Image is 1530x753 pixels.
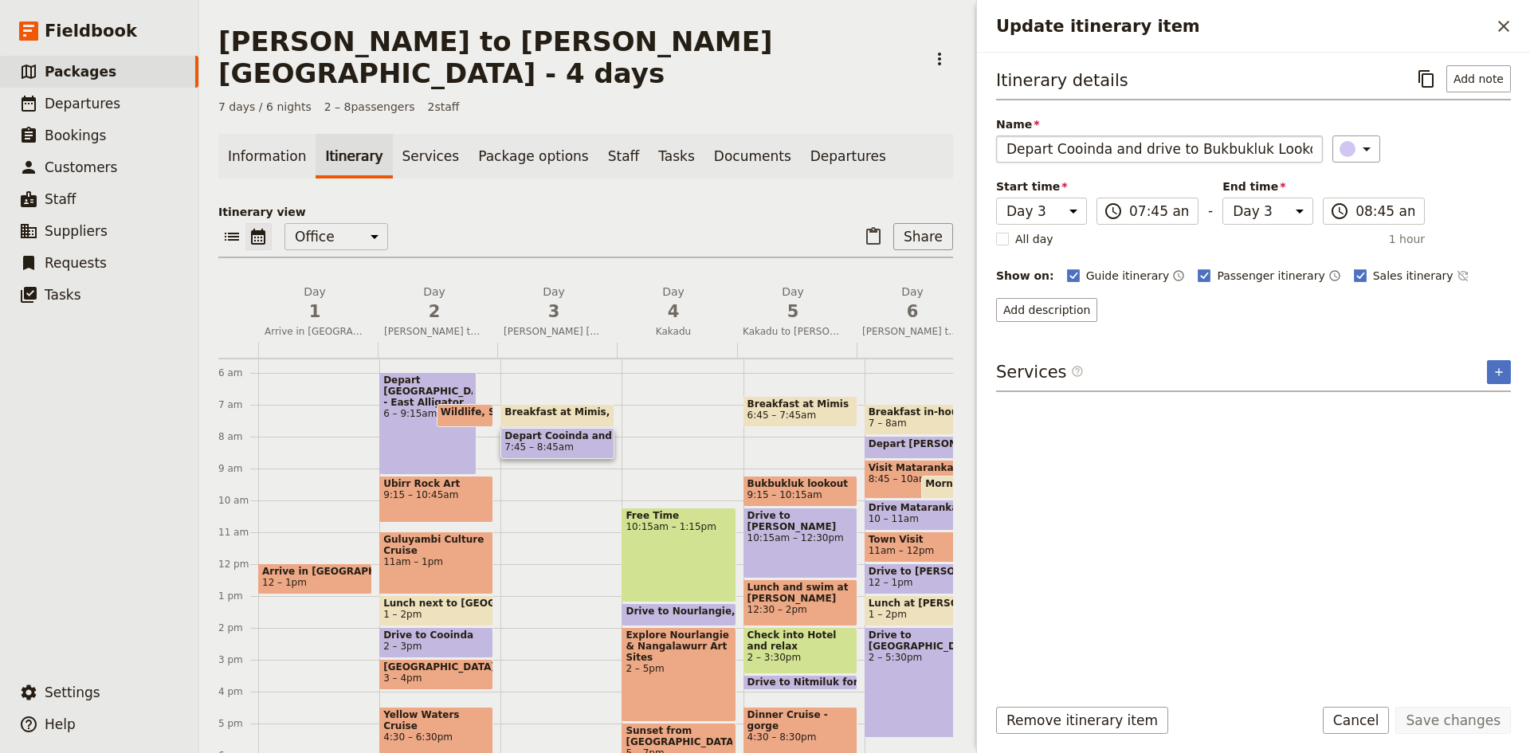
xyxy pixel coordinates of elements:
[383,598,489,609] span: Lunch next to [GEOGRAPHIC_DATA]
[497,284,617,343] button: Day3[PERSON_NAME] [PERSON_NAME] Adventure
[1015,231,1053,247] span: All day
[500,404,614,427] div: Breakfast at Mimis7 – 7:45am
[747,489,822,500] span: 9:15 – 10:15am
[736,325,849,338] span: Kakadu to [PERSON_NAME]
[1328,266,1341,285] button: Time shown on passenger itinerary
[218,685,258,698] div: 4 pm
[996,69,1128,92] h3: Itinerary details
[996,116,1323,132] span: Name
[383,629,489,641] span: Drive to Cooinda
[1389,231,1425,247] span: 1 hour
[865,404,979,435] div: Breakfast in-house7 – 8am
[324,99,415,115] span: 2 – 8 passengers
[45,684,100,700] span: Settings
[218,398,258,411] div: 7 am
[218,134,316,178] a: Information
[1487,360,1511,384] button: Add service inclusion
[379,627,493,658] div: Drive to Cooinda2 – 3pm
[704,134,801,178] a: Documents
[743,396,857,427] div: Breakfast at Mimis6:45 – 7:45am
[378,284,497,343] button: Day2[PERSON_NAME] to Kakadu
[428,99,460,115] span: 2 staff
[747,731,853,743] span: 4:30 – 8:30pm
[383,661,489,673] span: [GEOGRAPHIC_DATA]
[1446,65,1511,92] button: Add note
[218,99,312,115] span: 7 days / 6 nights
[856,284,975,343] button: Day6[PERSON_NAME] to 3 Ways
[379,659,493,690] div: [GEOGRAPHIC_DATA]3 – 4pm
[1332,135,1380,163] button: ​
[218,223,245,250] button: List view
[378,325,491,338] span: [PERSON_NAME] to Kakadu
[747,652,853,663] span: 2 – 3:30pm
[504,406,613,418] span: Breakfast at Mimis
[379,476,493,523] div: Ubirr Rock Art9:15 – 10:45am
[869,406,975,418] span: Breakfast in-house
[865,627,979,738] div: Drive to [GEOGRAPHIC_DATA]2 – 5:30pm
[893,223,953,250] button: Share
[623,300,724,324] span: 4
[747,677,940,688] span: Drive to Nitmiluk for dinner cruise
[383,375,473,408] span: Depart [GEOGRAPHIC_DATA] - East Alligator
[1222,198,1313,225] select: End time
[743,579,857,626] div: Lunch and swim at [PERSON_NAME][GEOGRAPHIC_DATA]12:30 – 2pm
[1323,707,1390,734] button: Cancel
[996,178,1087,194] span: Start time
[1104,202,1123,221] span: ​
[865,531,979,563] div: Town Visit11am – 12pm
[218,462,258,475] div: 9 am
[996,707,1168,734] button: Remove itinerary item
[743,675,857,690] div: Drive to Nitmiluk for dinner cruise
[869,513,919,524] span: 10 – 11am
[865,595,979,626] div: Lunch at [PERSON_NAME][GEOGRAPHIC_DATA][PERSON_NAME]1 – 2pm
[393,134,469,178] a: Services
[996,135,1323,163] input: Name
[626,725,732,747] span: Sunset from [GEOGRAPHIC_DATA]
[45,64,116,80] span: Packages
[218,590,258,602] div: 1 pm
[218,526,258,539] div: 11 am
[869,473,958,484] span: 8:45 – 10am
[869,577,913,588] span: 12 – 1pm
[218,622,258,634] div: 2 pm
[926,45,953,73] button: Actions
[747,629,853,652] span: Check into Hotel and relax
[996,298,1097,322] button: Add description
[265,284,365,324] h2: Day
[383,731,489,743] span: 4:30 – 6:30pm
[1457,266,1469,285] button: Time not shown on sales itinerary
[1355,202,1414,221] input: ​
[262,577,307,588] span: 12 – 1pm
[869,534,975,545] span: Town Visit
[626,663,732,674] span: 2 – 5pm
[383,673,422,684] span: 3 – 4pm
[623,284,724,324] h2: Day
[1490,13,1517,40] button: Close drawer
[1373,268,1453,284] span: Sales itinerary
[743,284,843,324] h2: Day
[869,418,907,429] span: 7 – 8am
[245,223,272,250] button: Calendar view
[379,595,493,626] div: Lunch next to [GEOGRAPHIC_DATA]1 – 2pm
[1172,266,1185,285] button: Time shown on guide itinerary
[441,406,608,418] span: Wildlife, Scenery, Landscapes
[622,508,736,602] div: Free Time10:15am – 1:15pm
[626,606,738,617] span: Drive to Nourlangie
[996,198,1087,225] select: Start time
[747,478,853,489] span: Bukbukluk lookout
[598,134,649,178] a: Staff
[747,709,853,731] span: Dinner Cruise - gorge
[1071,365,1084,384] span: ​
[265,300,365,324] span: 1
[258,284,378,343] button: Day1Arrive in [GEOGRAPHIC_DATA]
[743,508,857,578] div: Drive to [PERSON_NAME]10:15am – 12:30pm
[626,629,732,663] span: Explore Nourlangie & Nangalawurr Art Sites
[1217,268,1324,284] span: Passenger itinerary
[622,603,736,626] div: Drive to Nourlangie
[1222,178,1313,194] span: End time
[747,510,853,532] span: Drive to [PERSON_NAME]
[218,367,258,379] div: 6 am
[469,134,598,178] a: Package options
[218,430,258,443] div: 8 am
[921,476,979,499] div: Morning tea and look around at [GEOGRAPHIC_DATA]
